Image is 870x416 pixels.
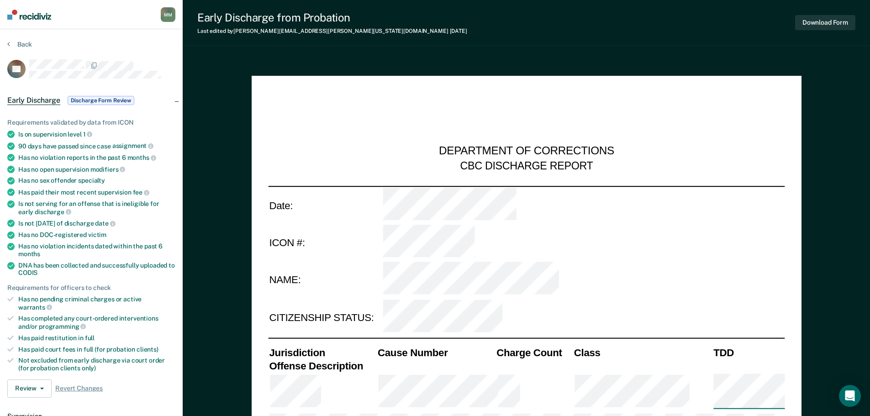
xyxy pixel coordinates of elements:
span: clients) [137,346,158,353]
div: Has paid restitution in [18,334,175,342]
th: Jurisdiction [268,346,377,359]
div: Requirements for officers to check [7,284,175,292]
div: Has no violation reports in the past 6 [18,153,175,162]
span: victim [88,231,106,238]
div: Requirements validated by data from ICON [7,119,175,126]
span: Discharge Form Review [68,96,134,105]
div: 90 days have passed since case [18,142,175,150]
span: discharge [35,208,71,216]
th: Charge Count [496,346,573,359]
td: ICON #: [268,224,382,261]
span: only) [82,364,96,372]
th: Offense Description [268,359,377,373]
td: NAME: [268,261,382,299]
button: Back [7,40,32,48]
div: CBC DISCHARGE REPORT [460,159,593,173]
span: programming [39,323,86,330]
span: fee [133,189,149,196]
span: warrants [18,304,52,311]
div: Not excluded from early discharge via court order (for probation clients [18,357,175,372]
div: Is not serving for an offense that is ineligible for early [18,200,175,216]
div: Has no violation incidents dated within the past 6 [18,242,175,258]
div: Has no pending criminal charges or active [18,295,175,311]
div: Early Discharge from Probation [197,11,467,24]
div: M M [161,7,175,22]
th: Cause Number [376,346,495,359]
span: assignment [112,142,153,149]
div: Last edited by [PERSON_NAME][EMAIL_ADDRESS][PERSON_NAME][US_STATE][DOMAIN_NAME] [197,28,467,34]
div: Has paid court fees in full (for probation [18,346,175,353]
span: CODIS [18,269,37,276]
span: Early Discharge [7,96,60,105]
span: [DATE] [450,28,467,34]
button: Download Form [795,15,855,30]
span: specialty [78,177,105,184]
th: Class [573,346,712,359]
span: months [18,250,40,258]
div: Has no sex offender [18,177,175,184]
td: CITIZENSHIP STATUS: [268,299,382,336]
span: modifiers [90,166,126,173]
div: Is on supervision level [18,130,175,138]
span: 1 [83,131,93,138]
img: Recidiviz [7,10,51,20]
button: Review [7,379,52,398]
div: Is not [DATE] of discharge [18,219,175,227]
div: DEPARTMENT OF CORRECTIONS [439,144,614,159]
td: Date: [268,186,382,224]
th: TDD [712,346,785,359]
span: full [85,334,95,342]
div: Has no open supervision [18,165,175,174]
div: Has no DOC-registered [18,231,175,239]
div: Open Intercom Messenger [839,385,861,407]
div: DNA has been collected and successfully uploaded to [18,262,175,277]
span: date [95,220,115,227]
span: Revert Changes [55,384,103,392]
span: months [127,154,156,161]
div: Has paid their most recent supervision [18,188,175,196]
button: MM [161,7,175,22]
div: Has completed any court-ordered interventions and/or [18,315,175,330]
